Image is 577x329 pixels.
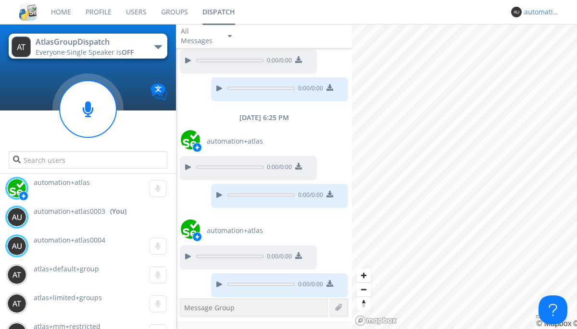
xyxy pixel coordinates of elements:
div: Everyone · [36,48,144,57]
span: OFF [122,48,134,57]
img: 373638.png [12,37,31,57]
span: 0:00 / 0:00 [295,191,323,201]
img: 373638.png [7,265,26,284]
img: 373638.png [7,294,26,313]
a: Mapbox logo [355,315,397,326]
img: download media button [295,252,302,259]
button: Reset bearing to north [357,296,371,310]
span: automation+atlas [207,136,263,146]
span: automation+atlas [34,178,90,187]
span: automation+atlas [207,226,263,235]
img: d2d01cd9b4174d08988066c6d424eccd [7,179,26,198]
img: caret-down-sm.svg [228,35,232,37]
div: automation+atlas0003 [524,7,560,17]
img: download media button [295,163,302,170]
span: 0:00 / 0:00 [263,252,292,263]
button: Zoom out [357,282,371,296]
a: Mapbox [536,319,571,328]
span: Single Speaker is [67,48,134,57]
img: Translation enabled [151,84,167,100]
img: 373638.png [7,236,26,256]
img: download media button [326,191,333,197]
img: 373638.png [511,7,522,17]
div: (You) [110,207,126,216]
button: AtlasGroupDispatchEveryone·Single Speaker isOFF [9,34,167,59]
iframe: Toggle Customer Support [539,295,567,324]
div: AtlasGroupDispatch [36,37,144,48]
input: Search users [9,151,167,169]
span: 0:00 / 0:00 [263,56,292,67]
span: automation+atlas0004 [34,235,105,244]
div: All Messages [181,26,219,46]
span: automation+atlas0003 [34,207,105,216]
img: download media button [326,280,333,287]
img: d2d01cd9b4174d08988066c6d424eccd [181,130,200,149]
span: 0:00 / 0:00 [295,280,323,291]
img: 373638.png [7,207,26,227]
span: 0:00 / 0:00 [295,84,323,95]
span: atlas+default+group [34,264,99,273]
span: 0:00 / 0:00 [263,163,292,173]
img: download media button [326,84,333,91]
button: Toggle attribution [536,315,544,318]
span: atlas+limited+groups [34,293,102,302]
img: download media button [295,56,302,63]
img: cddb5a64eb264b2086981ab96f4c1ba7 [19,3,37,21]
button: Zoom in [357,268,371,282]
img: d2d01cd9b4174d08988066c6d424eccd [181,219,200,239]
div: [DATE] 6:25 PM [176,113,352,122]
